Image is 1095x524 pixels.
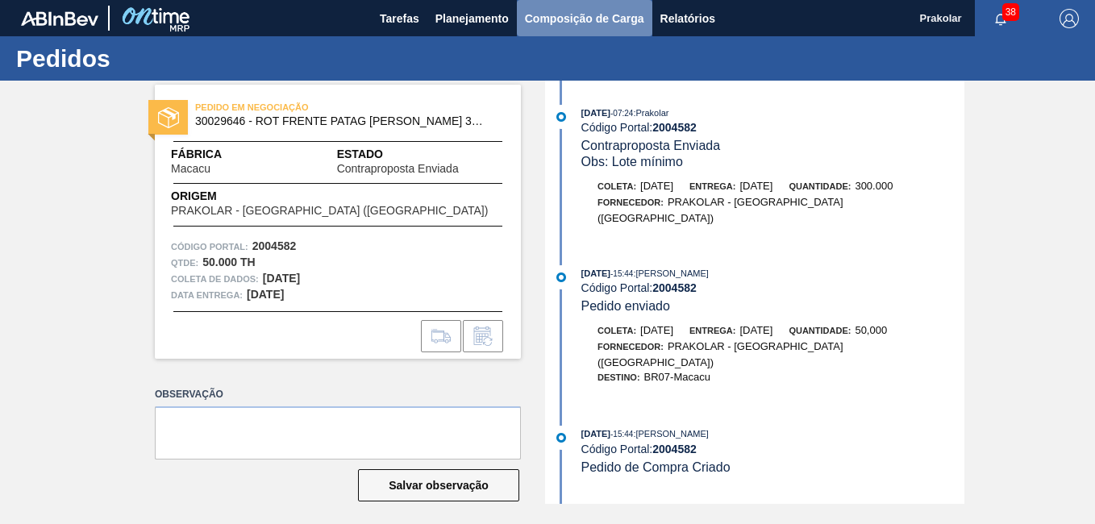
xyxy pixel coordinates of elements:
[652,121,697,134] strong: 2004582
[195,99,421,115] span: PEDIDO EM NEGOCIAÇÃO
[610,269,633,278] span: - 15:44
[597,372,640,382] span: Destino:
[652,443,697,455] strong: 2004582
[640,324,673,336] span: [DATE]
[171,271,259,287] span: Coleta de dados:
[247,288,284,301] strong: [DATE]
[660,9,715,28] span: Relatórios
[358,469,519,501] button: Salvar observação
[633,268,709,278] span: : [PERSON_NAME]
[581,429,610,439] span: [DATE]
[202,256,255,268] strong: 50.000 TH
[610,109,633,118] span: - 07:24
[633,108,668,118] span: : Prakolar
[640,180,673,192] span: [DATE]
[435,9,509,28] span: Planejamento
[525,9,644,28] span: Composição de Carga
[171,188,505,205] span: Origem
[581,139,721,152] span: Contraproposta Enviada
[610,430,633,439] span: - 15:44
[597,340,843,368] span: PRAKOLAR - [GEOGRAPHIC_DATA] ([GEOGRAPHIC_DATA])
[171,163,210,175] span: Macacu
[633,429,709,439] span: : [PERSON_NAME]
[644,371,710,383] span: BR07-Macacu
[581,460,731,474] span: Pedido de Compra Criado
[597,196,843,224] span: PRAKOLAR - [GEOGRAPHIC_DATA] ([GEOGRAPHIC_DATA])
[171,287,243,303] span: Data entrega:
[975,7,1026,30] button: Notificações
[581,155,683,168] span: Obs: Lote mínimo
[380,9,419,28] span: Tarefas
[581,268,610,278] span: [DATE]
[652,281,697,294] strong: 2004582
[16,49,302,68] h1: Pedidos
[263,272,300,285] strong: [DATE]
[155,383,521,406] label: Observação
[556,433,566,443] img: atual
[1060,9,1079,28] img: Logout
[789,326,851,335] span: Quantidade:
[171,255,198,271] span: Qtde :
[171,146,261,163] span: Fábrica
[1002,3,1019,21] span: 38
[597,342,664,351] span: Fornecedor:
[581,108,610,118] span: [DATE]
[689,181,735,191] span: Entrega:
[252,239,297,252] strong: 2004582
[597,198,664,207] span: Fornecedor:
[855,324,887,336] span: 50,000
[158,107,179,128] img: estado
[789,181,851,191] span: Quantidade:
[171,242,248,252] font: Código Portal:
[597,326,636,335] span: Coleta:
[739,324,772,336] span: [DATE]
[21,11,98,26] img: TNhmsLtSVTkK8tSr43FrP2fwEKptu5GPRR3wAAAABJRU5ErkJggg==
[337,163,459,175] span: Contraproposta Enviada
[171,205,488,217] span: PRAKOLAR - [GEOGRAPHIC_DATA] ([GEOGRAPHIC_DATA])
[195,115,488,127] span: 30029646 - ROT FRONT PATAG WEISS 355ML NIV24
[463,320,503,352] div: Informar alteração no pedido
[337,146,505,163] span: Estado
[581,281,964,294] div: Código Portal:
[556,272,566,282] img: atual
[581,121,964,134] div: Código Portal:
[597,181,636,191] span: Coleta:
[556,112,566,122] img: atual
[689,326,735,335] span: Entrega:
[855,180,893,192] span: 300,000
[581,299,670,313] span: Pedido enviado
[421,320,461,352] div: Ir para Composição de Carga
[739,180,772,192] span: [DATE]
[581,443,964,455] div: Código Portal:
